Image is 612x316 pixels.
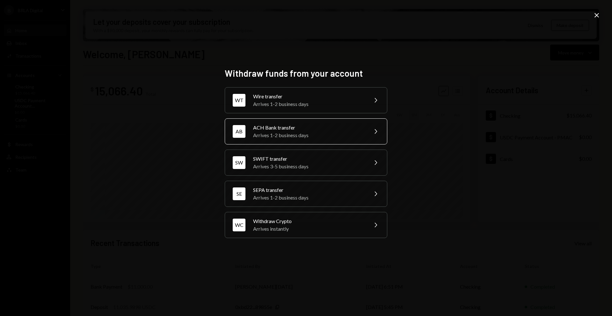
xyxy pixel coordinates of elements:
div: Wire transfer [253,93,364,100]
div: Arrives instantly [253,225,364,233]
button: WCWithdraw CryptoArrives instantly [225,212,387,238]
div: Arrives 3-5 business days [253,163,364,170]
button: WTWire transferArrives 1-2 business days [225,87,387,113]
h2: Withdraw funds from your account [225,67,387,80]
button: ABACH Bank transferArrives 1-2 business days [225,118,387,144]
div: Arrives 1-2 business days [253,194,364,201]
div: WT [233,94,245,107]
div: AB [233,125,245,138]
button: SWSWIFT transferArrives 3-5 business days [225,150,387,176]
div: Arrives 1-2 business days [253,131,364,139]
div: Arrives 1-2 business days [253,100,364,108]
div: WC [233,219,245,231]
div: SE [233,187,245,200]
div: ACH Bank transfer [253,124,364,131]
div: Withdraw Crypto [253,217,364,225]
div: SW [233,156,245,169]
div: SWIFT transfer [253,155,364,163]
button: SESEPA transferArrives 1-2 business days [225,181,387,207]
div: SEPA transfer [253,186,364,194]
